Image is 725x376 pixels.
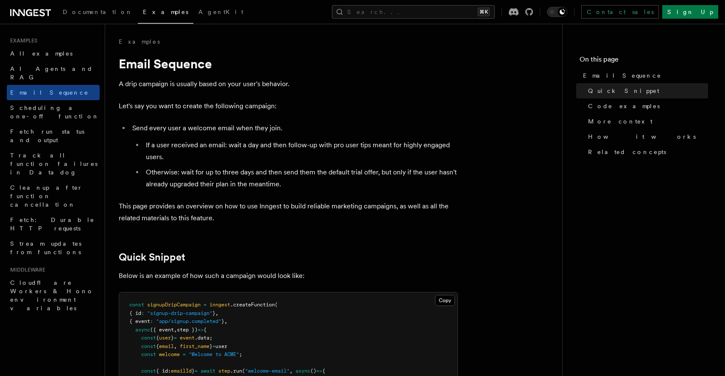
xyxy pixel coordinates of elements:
[10,128,84,143] span: Fetch run status and output
[10,104,99,120] span: Scheduling a one-off function
[585,98,708,114] a: Code examples
[7,100,100,124] a: Scheduling a one-off function
[10,152,98,176] span: Track all function failures in Datadog
[7,124,100,148] a: Fetch run status and output
[10,65,93,81] span: AI Agents and RAG
[209,302,230,308] span: inngest
[10,50,72,57] span: All examples
[63,8,133,15] span: Documentation
[10,216,95,232] span: Fetch: Durable HTTP requests
[150,327,174,333] span: ({ event
[198,327,204,333] span: =>
[10,240,81,255] span: Stream updates from functions
[174,335,177,341] span: =
[310,368,316,374] span: ()
[224,318,227,324] span: ,
[143,139,458,163] li: If a user received an email: wait a day and then follow-up with pro user tips meant for highly en...
[10,184,83,208] span: Cleanup after function cancellation
[198,8,243,15] span: AgentKit
[212,343,215,349] span: =
[58,3,138,23] a: Documentation
[7,236,100,260] a: Stream updates from functions
[159,335,171,341] span: user
[141,335,156,341] span: const
[180,335,195,341] span: event
[588,102,660,110] span: Code examples
[209,343,212,349] span: }
[135,327,150,333] span: async
[143,8,188,15] span: Examples
[296,368,310,374] span: async
[192,368,195,374] span: }
[177,327,198,333] span: step })
[316,368,322,374] span: =>
[159,351,180,357] span: welcome
[204,327,206,333] span: {
[581,5,659,19] a: Contact sales
[239,351,242,357] span: ;
[129,310,141,316] span: { id
[201,368,215,374] span: await
[119,100,458,112] p: Let's say you want to create the following campaign:
[156,343,159,349] span: {
[7,267,45,273] span: Middleware
[7,275,100,316] a: Cloudflare Workers & Hono environment variables
[204,302,206,308] span: =
[171,335,174,341] span: }
[583,71,661,80] span: Email Sequence
[7,180,100,212] a: Cleanup after function cancellation
[245,368,290,374] span: "welcome-email"
[174,343,177,349] span: ,
[159,343,174,349] span: email
[171,368,192,374] span: emailId
[215,343,227,349] span: user
[193,3,248,23] a: AgentKit
[275,302,278,308] span: (
[119,270,458,282] p: Below is an example of how such a campaign would look like:
[130,122,458,190] li: Send every user a welcome email when they join.
[332,5,495,19] button: Search...⌘K
[180,343,209,349] span: first_name
[141,310,144,316] span: :
[150,318,153,324] span: :
[7,37,37,44] span: Examples
[119,200,458,224] p: This page provides an overview on how to use Inngest to build reliable marketing campaigns, as we...
[588,132,696,141] span: How it works
[580,54,708,68] h4: On this page
[588,117,652,126] span: More context
[7,212,100,236] a: Fetch: Durable HTTP requests
[183,351,186,357] span: =
[156,318,221,324] span: "app/signup.completed"
[119,56,458,71] h1: Email Sequence
[119,251,185,263] a: Quick Snippet
[119,78,458,90] p: A drip campaign is usually based on your user's behavior.
[588,148,666,156] span: Related concepts
[230,368,242,374] span: .run
[7,46,100,61] a: All examples
[156,368,171,374] span: { id:
[290,368,293,374] span: ,
[215,310,218,316] span: ,
[585,129,708,144] a: How it works
[174,327,177,333] span: ,
[141,368,156,374] span: const
[435,295,455,306] button: Copy
[129,318,150,324] span: { event
[143,166,458,190] li: Otherwise: wait for up to three days and then send them the default trial offer, but only if the ...
[195,335,212,341] span: .data;
[156,335,159,341] span: {
[221,318,224,324] span: }
[547,7,567,17] button: Toggle dark mode
[585,114,708,129] a: More context
[141,343,156,349] span: const
[129,302,144,308] span: const
[212,310,215,316] span: }
[147,310,212,316] span: "signup-drip-campaign"
[7,148,100,180] a: Track all function failures in Datadog
[147,302,201,308] span: signupDripCampaign
[218,368,230,374] span: step
[322,368,325,374] span: {
[242,368,245,374] span: (
[7,85,100,100] a: Email Sequence
[189,351,239,357] span: "Welcome to ACME"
